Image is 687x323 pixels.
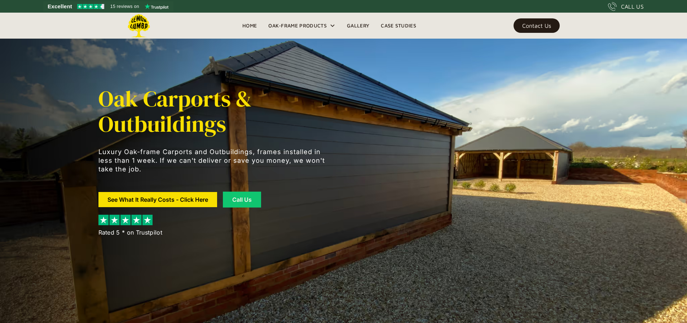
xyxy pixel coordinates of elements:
div: Rated 5 * on Trustpilot [98,228,162,237]
img: Trustpilot 4.5 stars [77,4,104,9]
img: Trustpilot logo [145,4,168,9]
span: 15 reviews on [110,2,139,11]
a: See Lemon Lumba reviews on Trustpilot [43,1,173,12]
a: See What It Really Costs - Click Here [98,192,217,207]
a: Call Us [223,192,261,208]
p: Luxury Oak-frame Carports and Outbuildings, frames installed in less than 1 week. If we can't del... [98,148,329,174]
a: CALL US [608,2,644,11]
span: Excellent [48,2,72,11]
div: Oak-Frame Products [268,21,327,30]
div: CALL US [621,2,644,11]
a: Case Studies [375,20,422,31]
a: Home [237,20,263,31]
div: Call Us [232,197,252,202]
div: Contact Us [522,23,551,28]
a: Gallery [341,20,375,31]
h1: Oak Carports & Outbuildings [98,86,329,137]
div: Oak-Frame Products [263,13,341,39]
a: Contact Us [514,18,560,33]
